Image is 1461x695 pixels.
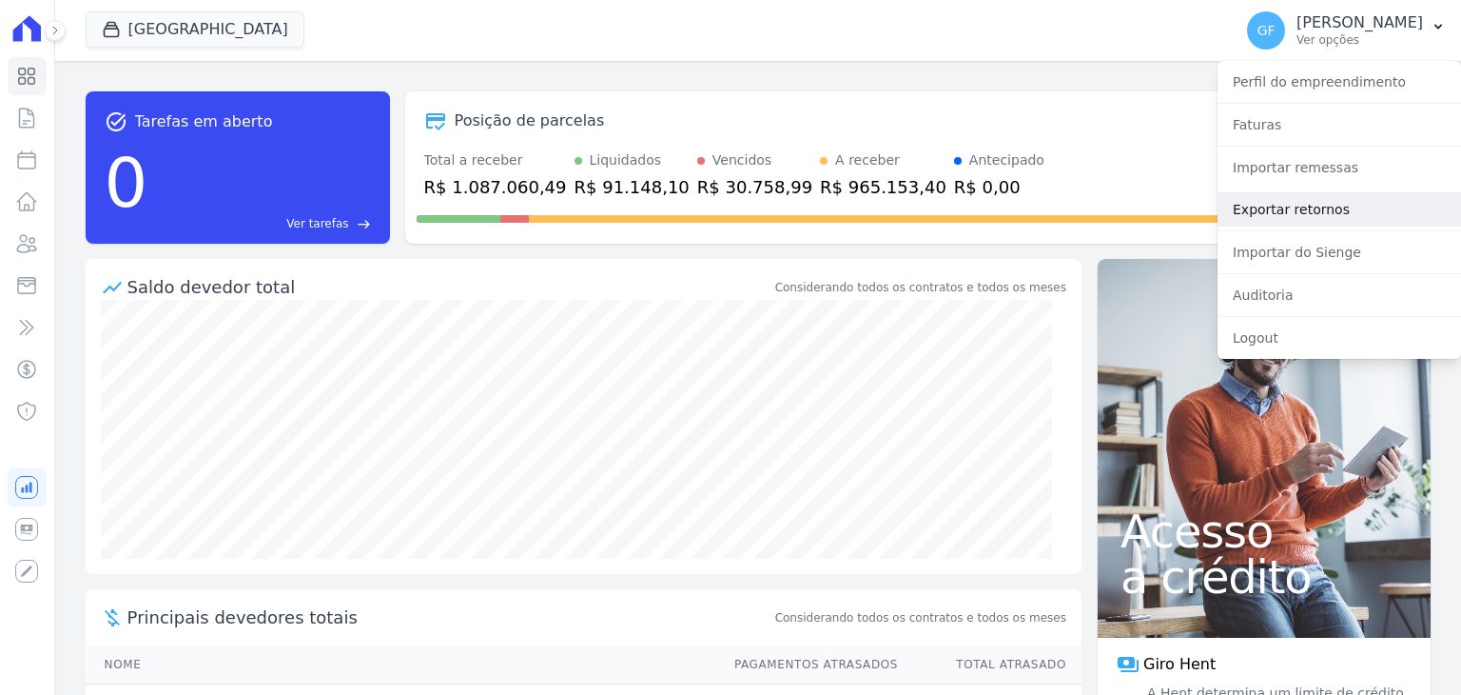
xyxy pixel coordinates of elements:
div: Total a receber [424,150,567,170]
a: Perfil do empreendimento [1217,65,1461,99]
div: R$ 91.148,10 [575,174,690,200]
a: Importar do Sienge [1217,235,1461,269]
div: R$ 30.758,99 [697,174,812,200]
button: [GEOGRAPHIC_DATA] [86,11,304,48]
div: Vencidos [712,150,771,170]
a: Ver tarefas east [155,215,370,232]
div: Posição de parcelas [455,109,605,132]
div: 0 [105,133,148,232]
a: Exportar retornos [1217,192,1461,227]
span: a crédito [1120,554,1408,600]
p: [PERSON_NAME] [1296,13,1423,32]
div: Considerando todos os contratos e todos os meses [775,279,1066,296]
p: Ver opções [1296,32,1423,48]
th: Pagamentos Atrasados [716,645,899,685]
span: Giro Hent [1143,653,1216,676]
span: Ver tarefas [286,215,348,232]
div: Antecipado [969,150,1044,170]
div: A receber [835,150,900,170]
span: Tarefas em aberto [135,110,273,133]
div: R$ 1.087.060,49 [424,174,567,200]
div: Saldo devedor total [127,274,771,300]
a: Logout [1217,321,1461,355]
button: GF [PERSON_NAME] Ver opções [1232,4,1461,57]
div: R$ 965.153,40 [820,174,946,200]
span: east [357,217,371,231]
a: Faturas [1217,108,1461,142]
span: task_alt [105,110,127,133]
div: Liquidados [590,150,662,170]
span: Acesso [1120,508,1408,554]
a: Importar remessas [1217,150,1461,185]
span: Considerando todos os contratos e todos os meses [775,609,1066,626]
a: Auditoria [1217,278,1461,312]
span: GF [1257,24,1276,37]
th: Total Atrasado [899,645,1081,685]
span: Principais devedores totais [127,605,771,630]
th: Nome [86,645,716,685]
div: R$ 0,00 [954,174,1044,200]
